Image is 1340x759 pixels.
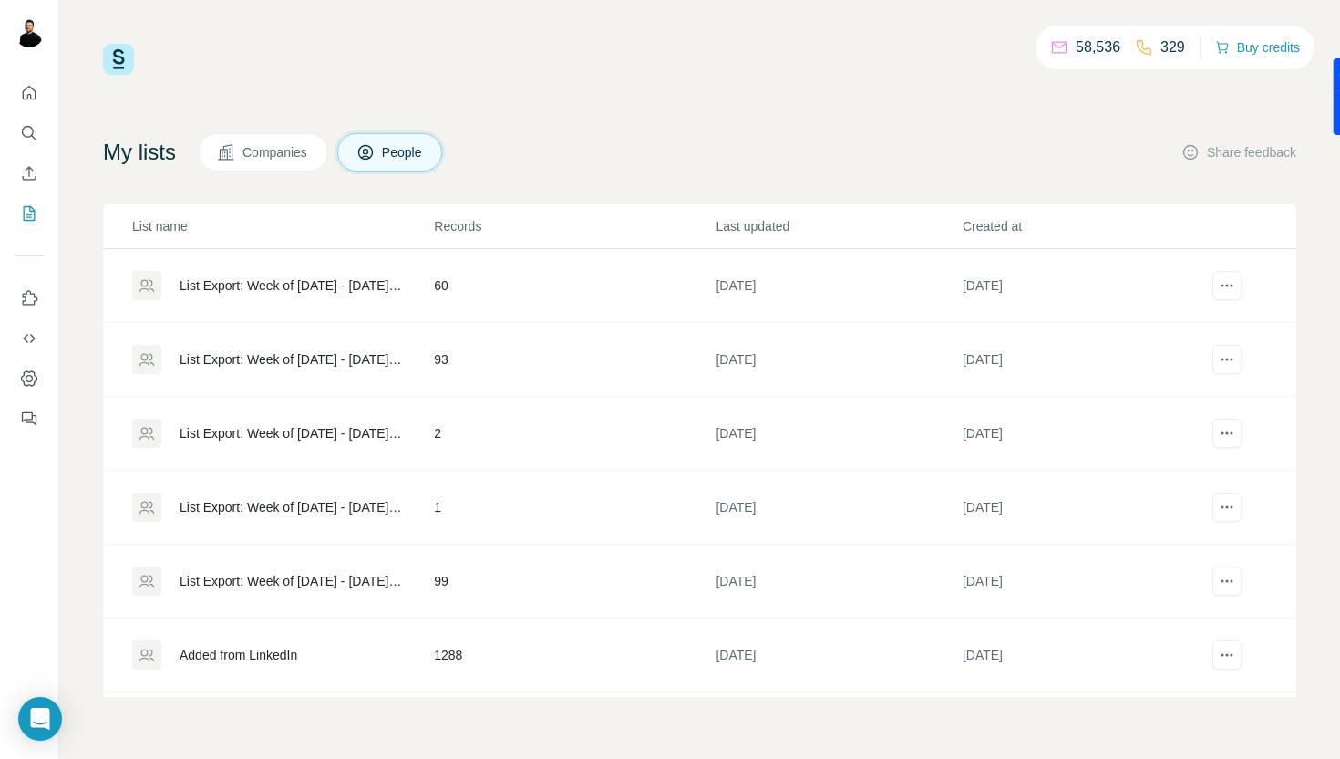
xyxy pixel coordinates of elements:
[180,572,403,590] div: List Export: Week of [DATE] - [DATE] 11:41
[433,323,715,397] td: 93
[962,471,1208,545] td: [DATE]
[433,619,715,692] td: 1288
[15,117,44,150] button: Search
[715,249,961,323] td: [DATE]
[18,697,62,741] div: Open Intercom Messenger
[15,77,44,109] button: Quick start
[962,619,1208,692] td: [DATE]
[103,138,176,167] h4: My lists
[1212,640,1242,670] button: actions
[180,350,403,369] div: List Export: Week of [DATE] - [DATE] 07:19
[962,323,1208,397] td: [DATE]
[715,619,961,692] td: [DATE]
[433,545,715,619] td: 99
[962,397,1208,471] td: [DATE]
[715,397,961,471] td: [DATE]
[15,197,44,230] button: My lists
[1160,36,1185,58] p: 329
[15,322,44,355] button: Use Surfe API
[1212,419,1242,448] button: actions
[15,282,44,315] button: Use Surfe on LinkedIn
[132,217,432,235] p: List name
[15,362,44,395] button: Dashboard
[15,157,44,190] button: Enrich CSV
[962,249,1208,323] td: [DATE]
[715,471,961,545] td: [DATE]
[433,397,715,471] td: 2
[15,402,44,435] button: Feedback
[180,646,297,664] div: Added from LinkedIn
[433,471,715,545] td: 1
[433,249,715,323] td: 60
[715,545,961,619] td: [DATE]
[180,498,403,516] div: List Export: Week of [DATE] - [DATE] 14:15
[1212,345,1242,374] button: actions
[716,217,960,235] p: Last updated
[963,217,1207,235] p: Created at
[1212,567,1242,596] button: actions
[1181,143,1296,161] button: Share feedback
[1215,35,1300,60] button: Buy credits
[962,545,1208,619] td: [DATE]
[242,143,309,161] span: Companies
[15,18,44,47] img: Avatar
[1076,36,1120,58] p: 58,536
[715,323,961,397] td: [DATE]
[1212,493,1242,522] button: actions
[180,424,403,442] div: List Export: Week of [DATE] - [DATE] 14:15
[434,217,714,235] p: Records
[103,44,134,75] img: Surfe Logo
[1212,271,1242,300] button: actions
[382,143,424,161] span: People
[180,276,403,295] div: List Export: Week of [DATE] - [DATE] 13:40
